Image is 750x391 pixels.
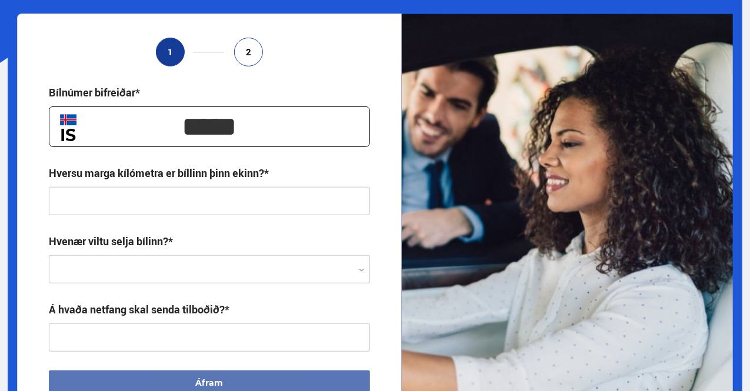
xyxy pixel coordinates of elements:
[168,47,173,57] span: 1
[246,47,251,57] span: 2
[49,166,269,180] div: Hversu marga kílómetra er bíllinn þinn ekinn?*
[49,234,173,248] label: Hvenær viltu selja bílinn?*
[49,85,140,99] div: Bílnúmer bifreiðar*
[49,302,229,316] div: Á hvaða netfang skal senda tilboðið?*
